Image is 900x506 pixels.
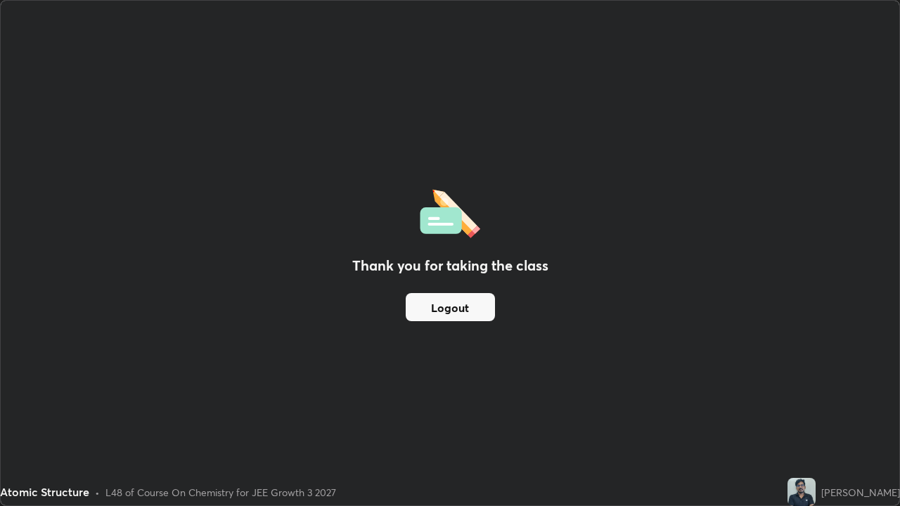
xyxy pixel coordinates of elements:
div: • [95,485,100,500]
img: c438d33b5f8f45deb8631a47d5d110ef.jpg [787,478,816,506]
div: [PERSON_NAME] [821,485,900,500]
button: Logout [406,293,495,321]
div: L48 of Course On Chemistry for JEE Growth 3 2027 [105,485,336,500]
h2: Thank you for taking the class [352,255,548,276]
img: offlineFeedback.1438e8b3.svg [420,185,480,238]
